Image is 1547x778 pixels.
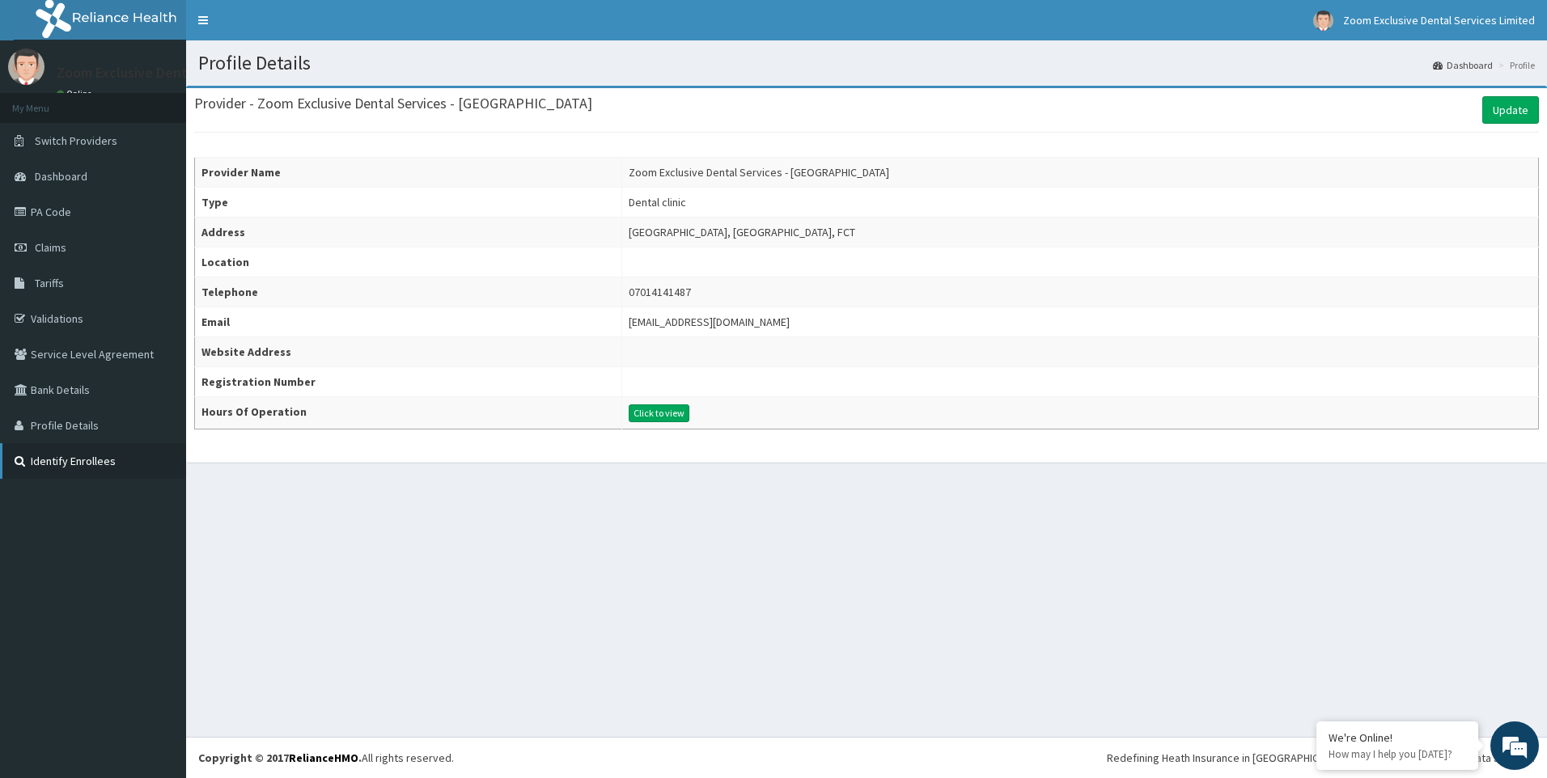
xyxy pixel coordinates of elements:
span: Tariffs [35,276,64,290]
th: Hours Of Operation [195,397,622,429]
h3: Provider - Zoom Exclusive Dental Services - [GEOGRAPHIC_DATA] [194,96,592,111]
li: Profile [1494,58,1535,72]
span: Dashboard [35,169,87,184]
div: [GEOGRAPHIC_DATA], [GEOGRAPHIC_DATA], FCT [629,224,855,240]
button: Click to view [629,404,689,422]
div: 07014141487 [629,284,691,300]
textarea: Type your message and hit 'Enter' [8,442,308,498]
th: Email [195,307,622,337]
th: Registration Number [195,367,622,397]
img: User Image [1313,11,1333,31]
th: Telephone [195,277,622,307]
th: Location [195,247,622,277]
div: Minimize live chat window [265,8,304,47]
th: Website Address [195,337,622,367]
a: Update [1482,96,1539,124]
a: Online [57,88,95,99]
img: User Image [8,49,45,85]
span: Claims [35,240,66,255]
th: Provider Name [195,158,622,188]
footer: All rights reserved. [186,737,1547,778]
div: Zoom Exclusive Dental Services - [GEOGRAPHIC_DATA] [629,164,889,180]
p: How may I help you today? [1329,747,1466,761]
th: Type [195,188,622,218]
th: Address [195,218,622,247]
span: Zoom Exclusive Dental Services Limited [1343,13,1535,27]
span: Switch Providers [35,133,117,148]
p: Zoom Exclusive Dental Services Limited [57,66,307,80]
div: Redefining Heath Insurance in [GEOGRAPHIC_DATA] using Telemedicine and Data Science! [1107,750,1535,766]
a: RelianceHMO [289,751,358,765]
span: We're online! [94,204,223,367]
a: Dashboard [1433,58,1493,72]
img: d_794563401_company_1708531726252_794563401 [30,81,66,121]
div: We're Online! [1329,730,1466,745]
div: Dental clinic [629,194,686,210]
strong: Copyright © 2017 . [198,751,362,765]
div: Chat with us now [84,91,272,112]
h1: Profile Details [198,53,1535,74]
div: [EMAIL_ADDRESS][DOMAIN_NAME] [629,314,790,330]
